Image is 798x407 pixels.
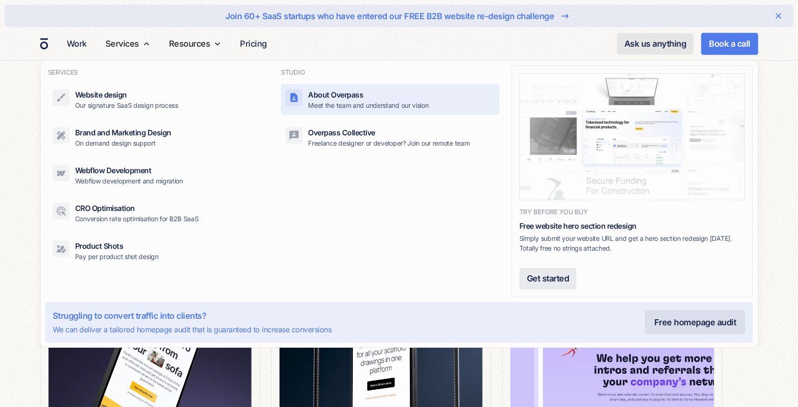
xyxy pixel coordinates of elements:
div: Overpass Collective [308,127,375,138]
a: Book a call [701,33,758,55]
a: Brand and Marketing DesignOn demand design support [48,122,266,153]
p: Pay per product shot design [75,252,159,261]
div: Join 60+ SaaS startups who have entered our FREE B2B website re-design challenge [225,10,554,22]
a: Ask us anything [617,33,694,55]
a: Website designOur signature SaaS design process [48,84,266,114]
p: Our signature SaaS design process [75,100,178,110]
div: Struggling to convert traffic into clients? [53,309,207,322]
div: Website design [75,89,127,100]
div: Free website hero section redesign [519,220,745,232]
a: home [40,38,48,50]
div: Services [102,27,154,60]
div: Brand and Marketing Design [75,127,171,138]
p: Freelance designer or developer? Join our remote team [308,138,469,148]
div: Webflow Development [75,165,152,176]
div: Resources [165,27,225,60]
a: Product ShotsPay per product shot design [48,236,266,266]
a: Join 60+ SaaS startups who have entered our FREE B2B website re-design challenge [35,8,763,23]
a: Get started [519,268,577,289]
a: Pricing [236,35,271,53]
h4: SERVICES [48,68,266,77]
div: We can deliver a tailored homepage audit that is guaranteed to increase conversions [53,324,332,335]
div: Services [105,37,139,50]
div: Product Shots [75,240,124,252]
p: Conversion rate optimisation for B2B SaaS [75,214,199,224]
div: Resources [169,37,210,50]
a: Free homepage audit [645,310,746,334]
div: CRO Optimisation [75,203,135,214]
p: Simply submit your website URL and get a hero section redesign [DATE]. Totally free no strings at... [519,233,745,253]
a: CRO OptimisationConversion rate optimisation for B2B SaaS [48,198,266,228]
p: Meet the team and understand our vision [308,100,428,110]
a: Free website hero section redesignSimply submit your website URL and get a hero section redesign ... [519,217,745,257]
a: Work [63,35,91,53]
div: About Overpass [308,89,363,100]
p: Webflow development and migration [75,176,183,186]
p: On demand design support [75,138,156,148]
a: Webflow DevelopmentWebflow development and migration [48,160,266,190]
a: About OverpassMeet the team and understand our vision [281,84,499,114]
a: Overpass CollectiveFreelance designer or developer? Join our remote team [281,122,499,153]
h4: TRY BEFORE YOU BUY [519,208,745,216]
h4: STUDIO [281,68,499,77]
